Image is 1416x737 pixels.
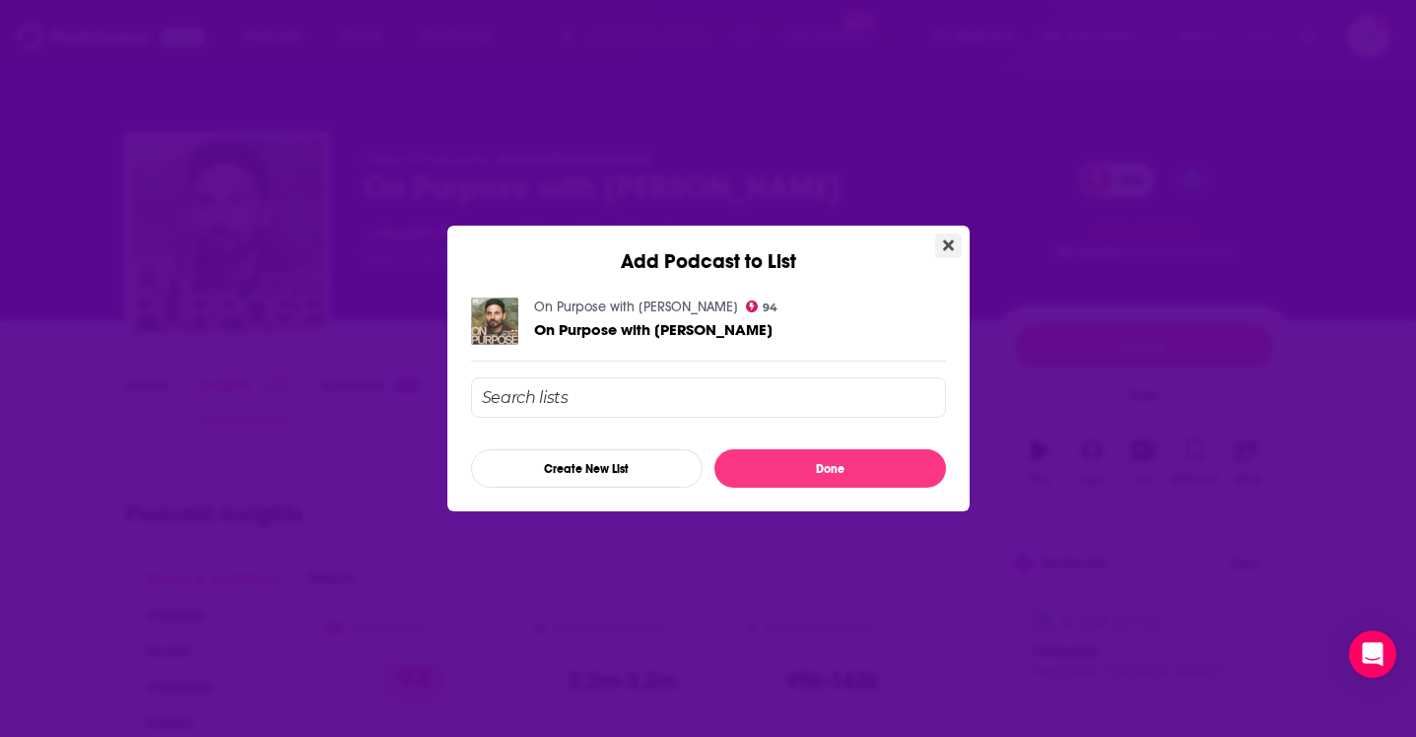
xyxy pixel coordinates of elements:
[447,226,970,274] div: Add Podcast to List
[471,449,703,488] button: Create New List
[471,377,946,488] div: Add Podcast To List
[471,298,518,345] img: On Purpose with Jay Shetty
[746,301,778,312] a: 94
[1349,631,1396,678] div: Open Intercom Messenger
[471,377,946,418] input: Search lists
[714,449,946,488] button: Done
[534,299,738,315] a: On Purpose with Jay Shetty
[534,320,773,339] span: On Purpose with [PERSON_NAME]
[935,234,962,258] button: Close
[763,303,777,312] span: 94
[534,321,773,338] a: On Purpose with Jay Shetty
